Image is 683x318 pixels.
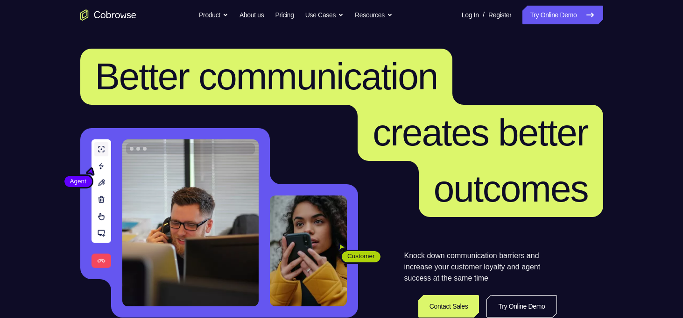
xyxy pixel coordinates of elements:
[122,139,259,306] img: A customer support agent talking on the phone
[462,6,479,24] a: Log In
[270,195,347,306] img: A customer holding their phone
[483,9,485,21] span: /
[373,112,588,153] span: creates better
[488,6,511,24] a: Register
[275,6,294,24] a: Pricing
[239,6,264,24] a: About us
[486,295,556,318] a: Try Online Demo
[522,6,603,24] a: Try Online Demo
[418,295,479,318] a: Contact Sales
[305,6,344,24] button: Use Cases
[355,6,393,24] button: Resources
[80,9,136,21] a: Go to the home page
[434,168,588,210] span: outcomes
[95,56,438,97] span: Better communication
[404,250,557,284] p: Knock down communication barriers and increase your customer loyalty and agent success at the sam...
[199,6,228,24] button: Product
